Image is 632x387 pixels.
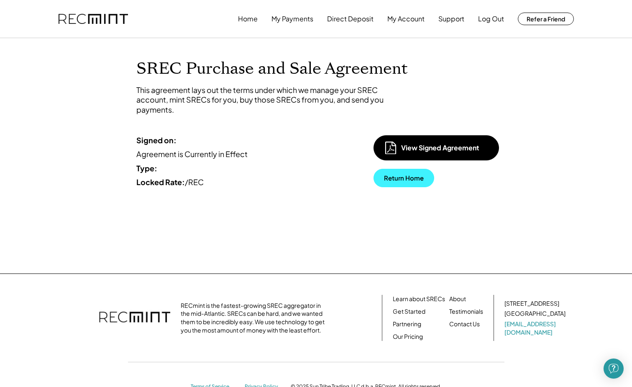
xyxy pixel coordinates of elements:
[59,14,128,24] img: recmint-logotype%403x.png
[449,295,466,303] a: About
[518,13,574,25] button: Refer a Friend
[181,302,329,334] div: RECmint is the fastest-growing SREC aggregator in the mid-Atlantic. SRECs can be hard, and we wan...
[401,143,485,152] div: View Signed Agreement
[136,163,157,173] strong: Type:
[449,307,483,316] a: Testimonials
[136,177,325,187] div: /REC
[478,10,504,27] button: Log Out
[387,10,425,27] button: My Account
[604,359,624,379] div: Open Intercom Messenger
[374,169,434,187] button: Return Home
[271,10,313,27] button: My Payments
[393,295,445,303] a: Learn about SRECs
[238,10,258,27] button: Home
[136,135,177,145] strong: Signed on:
[504,299,559,308] div: [STREET_ADDRESS]
[136,149,325,159] div: Agreement is Currently in Effect
[136,177,185,187] strong: Locked Rate:
[327,10,374,27] button: Direct Deposit
[438,10,464,27] button: Support
[504,310,565,318] div: [GEOGRAPHIC_DATA]
[99,303,170,333] img: recmint-logotype%403x.png
[504,320,567,336] a: [EMAIL_ADDRESS][DOMAIN_NAME]
[393,333,423,341] a: Our Pricing
[393,320,421,328] a: Partnering
[136,85,387,114] div: This agreement lays out the terms under which we manage your SREC account, mint SRECs for you, bu...
[393,307,425,316] a: Get Started
[136,59,496,79] h1: SREC Purchase and Sale Agreement
[449,320,480,328] a: Contact Us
